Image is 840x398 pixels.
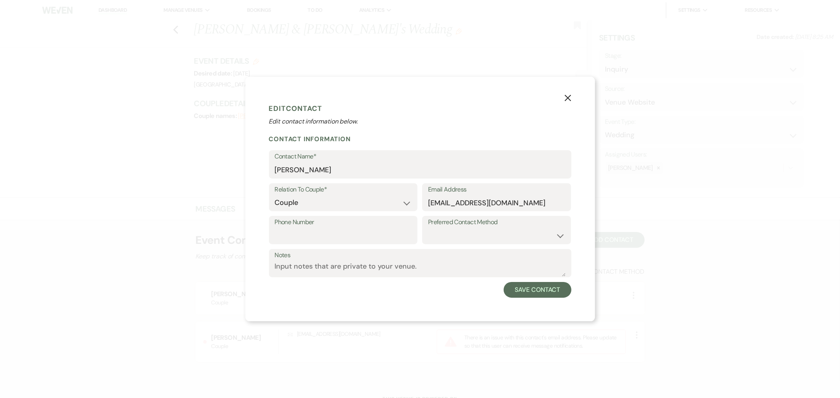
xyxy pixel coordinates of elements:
label: Email Address [428,184,565,195]
label: Contact Name* [275,151,566,162]
button: Save Contact [504,282,571,298]
label: Notes [275,250,566,261]
p: Edit contact information below. [269,117,571,126]
label: Relation To Couple* [275,184,412,195]
label: Preferred Contact Method [428,217,565,228]
h2: Contact Information [269,135,571,143]
label: Phone Number [275,217,412,228]
h1: Edit Contact [269,103,571,114]
input: First and Last Name [275,162,566,178]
